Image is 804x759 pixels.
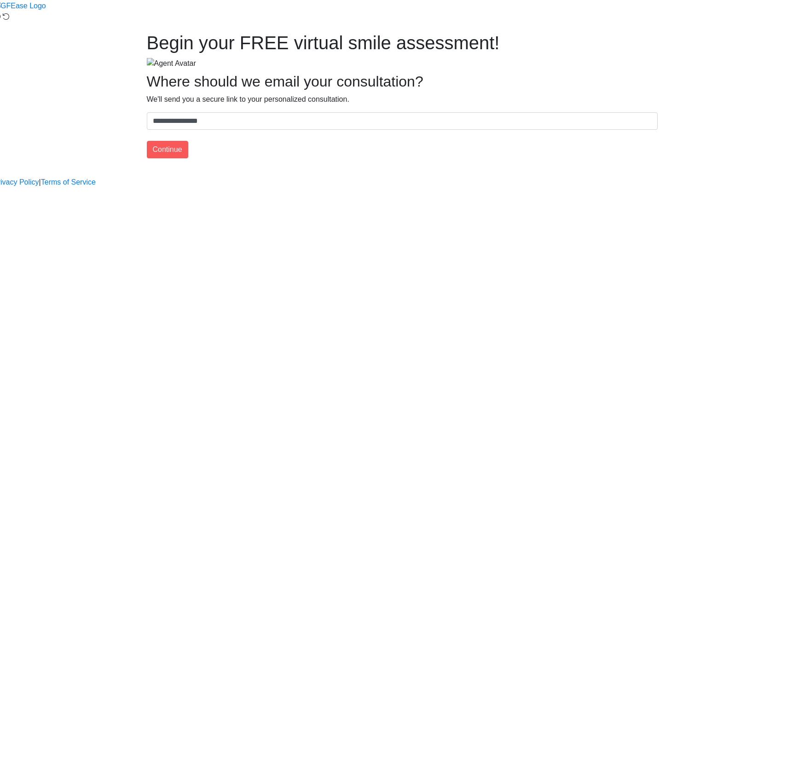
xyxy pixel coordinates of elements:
[147,94,658,105] p: We'll send you a secure link to your personalized consultation.
[39,177,41,188] a: |
[147,58,196,69] img: Agent Avatar
[147,141,188,158] button: Continue
[41,177,96,188] a: Terms of Service
[147,73,658,90] h2: Where should we email your consultation?
[147,32,658,54] h1: Begin your FREE virtual smile assessment!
